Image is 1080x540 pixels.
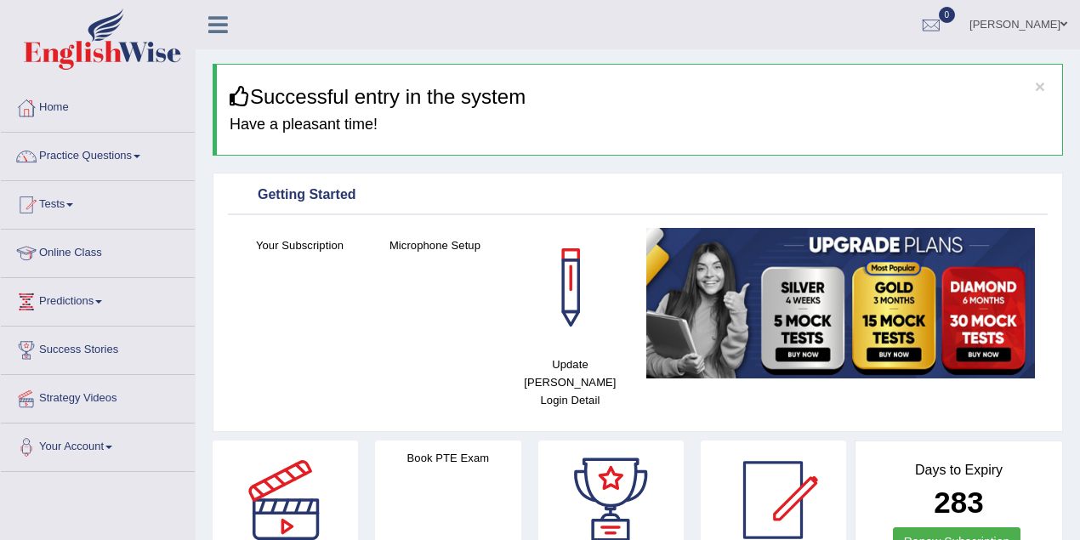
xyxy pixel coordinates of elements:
[230,117,1049,134] h4: Have a pleasant time!
[232,183,1043,208] div: Getting Started
[375,449,520,467] h4: Book PTE Exam
[874,463,1043,478] h4: Days to Expiry
[511,355,629,409] h4: Update [PERSON_NAME] Login Detail
[376,236,494,254] h4: Microphone Setup
[939,7,956,23] span: 0
[1,181,195,224] a: Tests
[241,236,359,254] h4: Your Subscription
[934,486,983,519] b: 283
[1,278,195,321] a: Predictions
[646,228,1035,378] img: small5.jpg
[1,327,195,369] a: Success Stories
[1,230,195,272] a: Online Class
[1035,77,1045,95] button: ×
[1,84,195,127] a: Home
[1,375,195,418] a: Strategy Videos
[1,423,195,466] a: Your Account
[230,86,1049,108] h3: Successful entry in the system
[1,133,195,175] a: Practice Questions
